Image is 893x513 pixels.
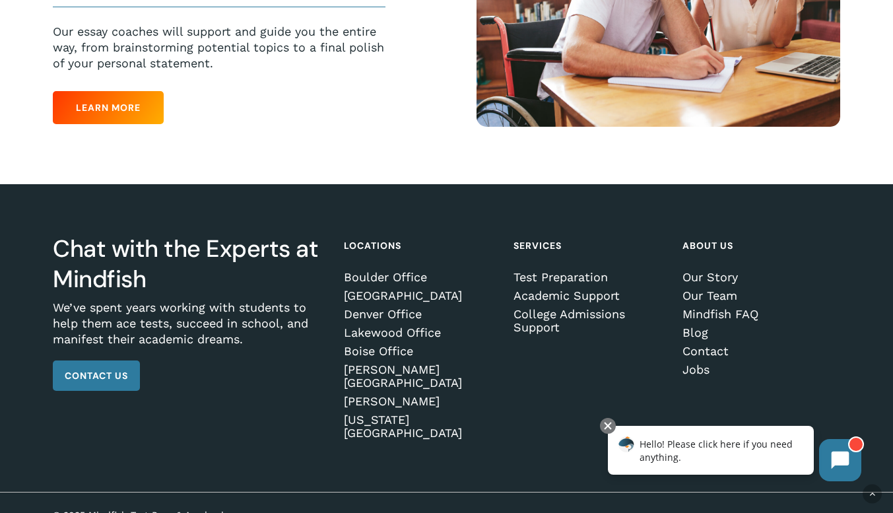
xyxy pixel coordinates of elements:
a: Contact [682,345,836,358]
a: Blog [682,326,836,339]
a: Mindfish FAQ [682,308,836,321]
span: Learn More [76,101,141,114]
a: Boulder Office [344,271,498,284]
h4: Services [513,234,667,257]
a: Boise Office [344,345,498,358]
a: Contact Us [53,360,140,391]
a: Learn More [53,91,164,124]
a: Lakewood Office [344,326,498,339]
a: College Admissions Support [513,308,667,334]
a: [GEOGRAPHIC_DATA] [344,289,498,302]
span: Contact Us [65,369,128,382]
p: We’ve spent years working with students to help them ace tests, succeed in school, and manifest t... [53,300,329,360]
a: Our Story [682,271,836,284]
a: [US_STATE][GEOGRAPHIC_DATA] [344,413,498,440]
h4: Locations [344,234,498,257]
a: [PERSON_NAME][GEOGRAPHIC_DATA] [344,363,498,390]
a: Our Team [682,289,836,302]
p: Our essay coaches will support and guide you the entire way, from brainstorming potential topics ... [53,24,385,71]
a: Jobs [682,363,836,376]
iframe: Chatbot [594,415,875,495]
h4: About Us [682,234,836,257]
a: Academic Support [513,289,667,302]
h3: Chat with the Experts at Mindfish [53,234,329,294]
a: Test Preparation [513,271,667,284]
a: [PERSON_NAME] [344,395,498,408]
a: Denver Office [344,308,498,321]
